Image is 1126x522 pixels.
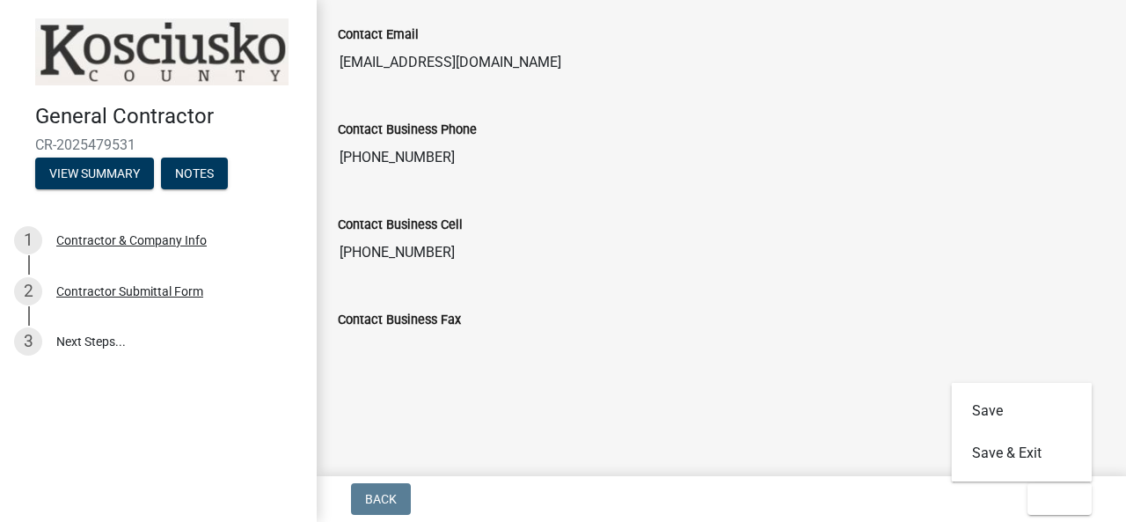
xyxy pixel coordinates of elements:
label: Contact Email [338,29,419,41]
button: Save & Exit [951,432,1092,474]
span: Exit [1042,492,1067,506]
div: 2 [14,277,42,305]
span: Back [365,492,397,506]
div: 3 [14,327,42,356]
label: Contact Business Cell [338,219,463,232]
label: Contact Business Phone [338,124,477,136]
img: Kosciusko County, Indiana [35,18,289,85]
div: Contractor & Company Info [56,234,207,246]
div: Contractor Submittal Form [56,285,203,298]
button: View Summary [35,158,154,189]
label: Contact Business Fax [338,314,461,327]
button: Notes [161,158,228,189]
button: Back [351,483,411,515]
h4: General Contractor [35,104,303,129]
wm-modal-confirm: Summary [35,167,154,181]
button: Exit [1027,483,1092,515]
wm-modal-confirm: Notes [161,167,228,181]
button: Save [951,390,1092,432]
div: Exit [951,383,1092,482]
span: CR-2025479531 [35,136,281,153]
div: 1 [14,226,42,254]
